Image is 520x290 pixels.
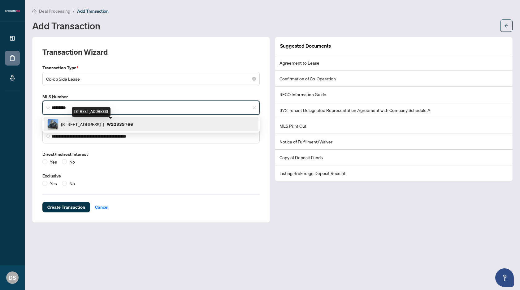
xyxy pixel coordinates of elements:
span: DS [9,273,16,282]
label: Property Address [42,122,260,129]
li: Copy of Deposit Funds [275,150,512,165]
li: Confirmation of Co-Operation [275,71,512,87]
li: Notice of Fulfillment/Waiver [275,134,512,150]
h2: Transaction Wizard [42,47,108,57]
span: Create Transaction [47,202,85,212]
span: arrow-left [504,23,509,28]
img: logo [5,9,20,13]
span: Add Transaction [77,8,109,14]
div: [STREET_ADDRESS] [72,107,110,117]
article: Suggested Documents [280,42,331,50]
label: Exclusive [42,173,260,179]
button: Create Transaction [42,202,90,212]
label: MLS Number [42,93,260,100]
li: 372 Tenant Designated Representation Agreement with Company Schedule A [275,102,512,118]
img: search_icon [46,106,50,109]
span: close [252,106,256,109]
span: home [32,9,37,13]
span: No [67,158,77,165]
img: search_icon [46,134,50,138]
label: Direct/Indirect Interest [42,151,260,158]
li: Listing Brokerage Deposit Receipt [275,165,512,181]
span: close-circle [252,77,256,81]
span: Yes [47,158,59,165]
button: Open asap [495,268,514,287]
label: Transaction Type [42,64,260,71]
span: Co-op Side Lease [46,73,256,85]
li: / [73,7,75,15]
li: MLS Print Out [275,118,512,134]
li: RECO Information Guide [275,87,512,102]
button: Cancel [90,202,114,212]
span: Deal Processing [39,8,70,14]
li: Agreement to Lease [275,55,512,71]
span: Yes [47,180,59,187]
h1: Add Transaction [32,21,100,31]
span: Cancel [95,202,109,212]
span: No [67,180,77,187]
